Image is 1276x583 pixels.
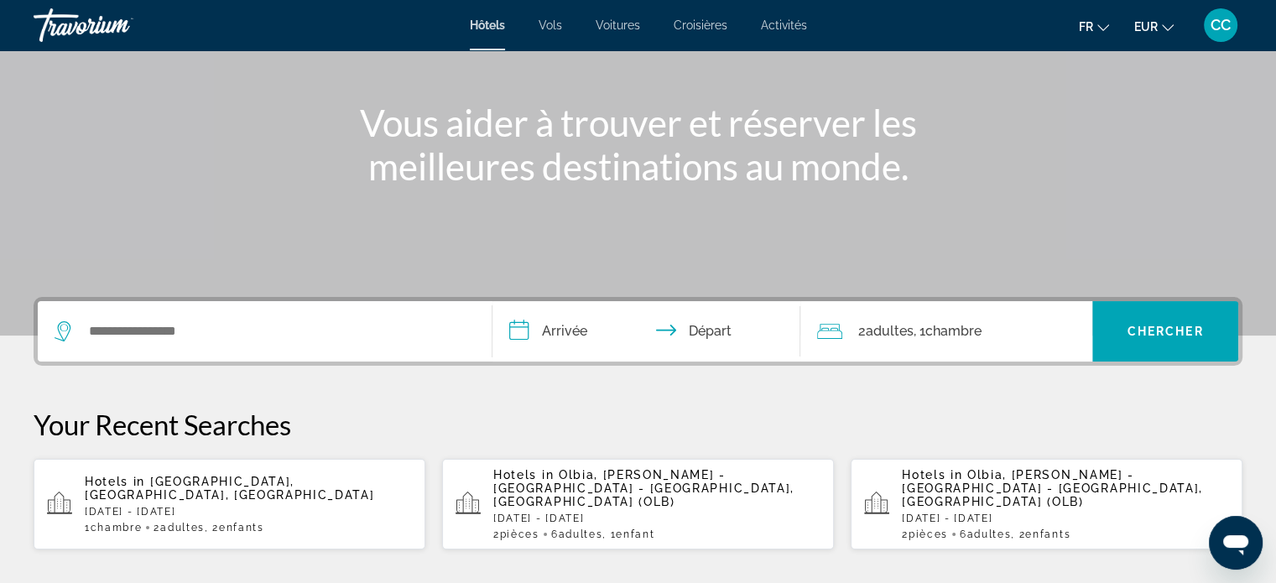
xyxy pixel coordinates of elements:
button: User Menu [1199,8,1242,43]
span: 2 [857,320,913,343]
span: 6 [960,528,1011,540]
span: , 2 [205,522,264,534]
p: [DATE] - [DATE] [85,506,412,518]
span: fr [1079,20,1093,34]
span: Adultes [966,528,1011,540]
span: Chambre [91,522,143,534]
span: CC [1211,17,1231,34]
span: Adultes [558,528,602,540]
p: [DATE] - [DATE] [493,513,820,524]
div: Search widget [38,301,1238,362]
p: [DATE] - [DATE] [902,513,1229,524]
span: Chercher [1128,325,1204,338]
button: Check in and out dates [492,301,801,362]
span: pièces [909,528,948,540]
span: 2 [154,522,204,534]
button: Change language [1079,14,1109,39]
p: Your Recent Searches [34,408,1242,441]
span: , 1 [602,528,654,540]
span: pièces [500,528,539,540]
button: Chercher [1092,301,1238,362]
span: Enfant [616,528,654,540]
span: Olbia, [PERSON_NAME] - [GEOGRAPHIC_DATA] - [GEOGRAPHIC_DATA], [GEOGRAPHIC_DATA] (OLB) [902,468,1203,508]
span: Hotels in [493,468,554,481]
span: Enfants [219,522,264,534]
button: Change currency [1134,14,1174,39]
span: Hotels in [85,475,145,488]
span: 2 [902,528,948,540]
span: Adultes [160,522,205,534]
span: [GEOGRAPHIC_DATA], [GEOGRAPHIC_DATA], [GEOGRAPHIC_DATA] [85,475,374,502]
span: 1 [85,522,142,534]
a: Croisières [674,18,727,32]
span: 6 [551,528,602,540]
span: Chambre [924,323,981,339]
a: Hôtels [470,18,505,32]
span: Adultes [865,323,913,339]
span: , 1 [913,320,981,343]
span: 2 [493,528,539,540]
iframe: Bouton de lancement de la fenêtre de messagerie [1209,516,1263,570]
span: Hotels in [902,468,962,481]
span: Enfants [1025,528,1070,540]
h1: Vous aider à trouver et réserver les meilleures destinations au monde. [324,101,953,188]
a: Vols [539,18,562,32]
button: Hotels in Olbia, [PERSON_NAME] - [GEOGRAPHIC_DATA] - [GEOGRAPHIC_DATA], [GEOGRAPHIC_DATA] (OLB)[D... [851,458,1242,550]
span: EUR [1134,20,1158,34]
button: Hotels in [GEOGRAPHIC_DATA], [GEOGRAPHIC_DATA], [GEOGRAPHIC_DATA][DATE] - [DATE]1Chambre2Adultes,... [34,458,425,550]
button: Hotels in Olbia, [PERSON_NAME] - [GEOGRAPHIC_DATA] - [GEOGRAPHIC_DATA], [GEOGRAPHIC_DATA] (OLB)[D... [442,458,834,550]
a: Travorium [34,3,201,47]
a: Voitures [596,18,640,32]
span: Olbia, [PERSON_NAME] - [GEOGRAPHIC_DATA] - [GEOGRAPHIC_DATA], [GEOGRAPHIC_DATA] (OLB) [493,468,794,508]
button: Travelers: 2 adults, 0 children [800,301,1092,362]
span: , 2 [1011,528,1070,540]
a: Activités [761,18,807,32]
